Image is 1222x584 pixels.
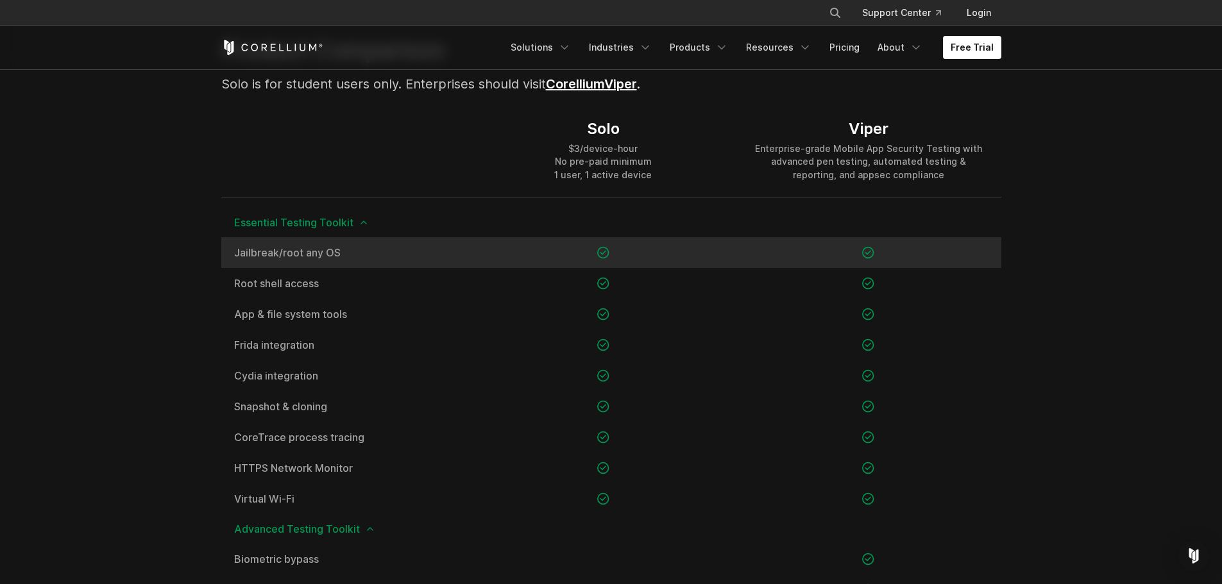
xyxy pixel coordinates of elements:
a: Login [956,1,1001,24]
span: . [604,76,640,92]
div: Open Intercom Messenger [1178,540,1209,571]
a: About [870,36,930,59]
a: Pricing [822,36,867,59]
button: Search [824,1,847,24]
a: Corellium [546,76,604,92]
a: HTTPS Network Monitor [234,463,458,473]
a: Snapshot & cloning [234,401,458,412]
a: Resources [738,36,819,59]
a: Viper [604,76,637,92]
a: App & file system tools [234,309,458,319]
a: Corellium Home [221,40,323,55]
div: Solo [554,119,652,138]
a: CoreTrace process tracing [234,432,458,442]
div: Enterprise-grade Mobile App Security Testing with advanced pen testing, automated testing & repor... [749,142,988,181]
a: Solutions [503,36,579,59]
span: Essential Testing Toolkit [234,217,989,228]
div: Viper [749,119,988,138]
a: Jailbreak/root any OS [234,247,458,258]
div: $3/device-hour No pre-paid minimum 1 user, 1 active device [554,142,652,181]
a: Support Center [852,1,951,24]
a: Products [662,36,736,59]
a: Root shell access [234,278,458,288]
a: Virtual Wi-Fi [234,494,458,504]
a: Frida integration [234,340,458,350]
a: Cydia integration [234,371,458,381]
div: Navigation Menu [503,36,1001,59]
a: Biometric bypass [234,554,458,564]
span: Solo is for student users only. Enterprises should visit [221,76,604,92]
div: Navigation Menu [813,1,1001,24]
span: Advanced Testing Toolkit [234,524,989,534]
a: Free Trial [943,36,1001,59]
a: Industries [581,36,659,59]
